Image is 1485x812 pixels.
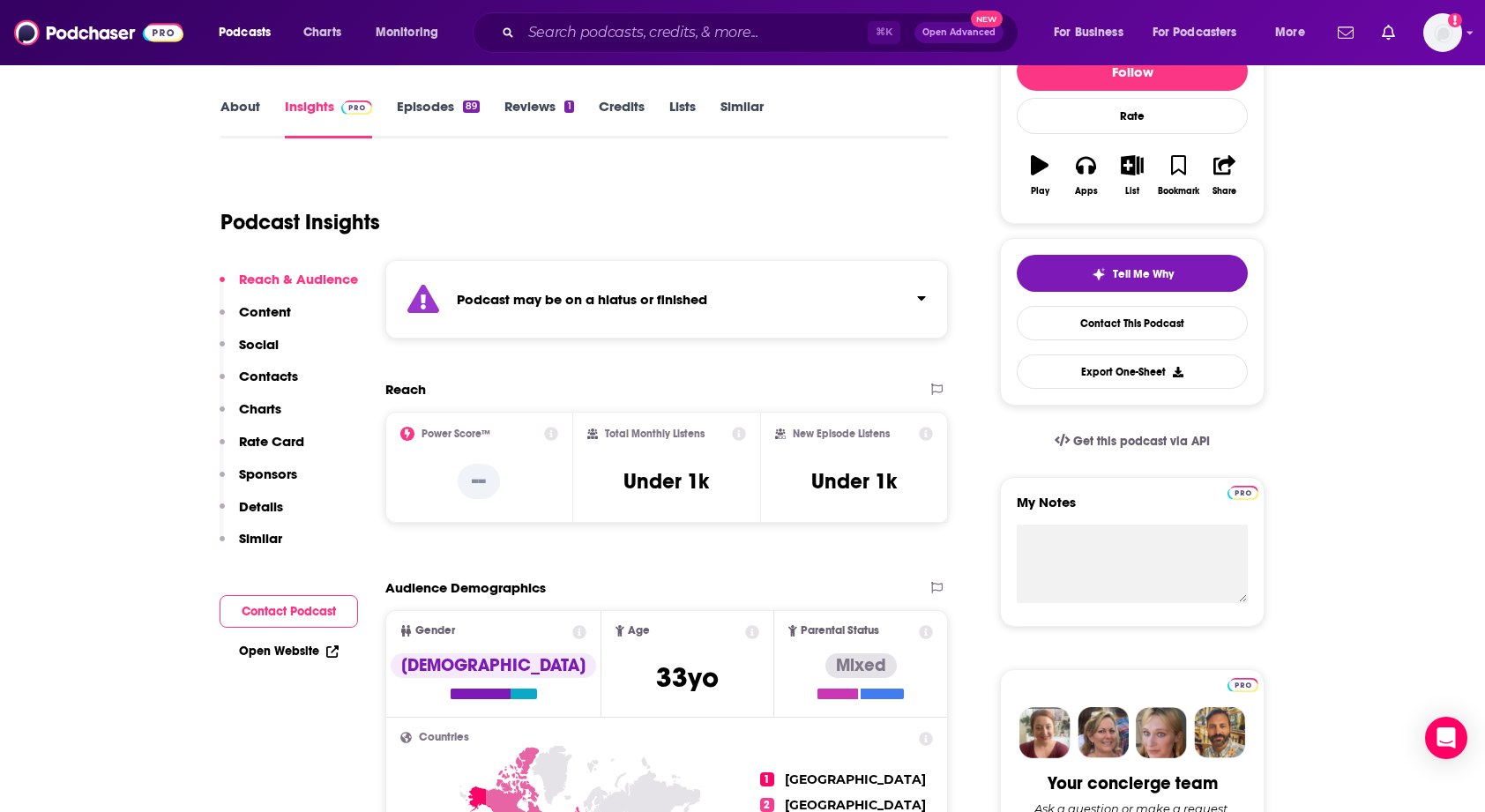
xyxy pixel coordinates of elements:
button: Content [220,303,291,336]
p: Details [239,498,283,515]
span: Monitoring [376,20,438,45]
h2: New Episode Listens [793,428,890,440]
img: Jon Profile [1194,707,1245,758]
div: Play [1031,186,1049,197]
section: Click to expand status details [385,260,948,339]
a: Show notifications dropdown [1331,18,1361,48]
button: open menu [1041,19,1145,47]
label: My Notes [1017,494,1248,525]
h3: Under 1k [623,468,709,495]
div: [DEMOGRAPHIC_DATA] [391,653,596,678]
a: Lists [669,98,696,138]
a: Get this podcast via API [1041,420,1224,463]
button: open menu [1263,19,1327,47]
button: Contact Podcast [220,595,358,628]
button: Bookmark [1155,144,1201,207]
a: Pro website [1228,675,1258,692]
span: 33 yo [656,660,719,695]
span: Age [628,625,650,637]
button: Charts [220,400,281,433]
p: Contacts [239,368,298,384]
p: Reach & Audience [239,271,358,287]
div: Rate [1017,98,1248,134]
button: Rate Card [220,433,304,466]
a: Credits [599,98,645,138]
div: Open Intercom Messenger [1425,717,1467,759]
p: Similar [239,530,282,547]
span: New [971,11,1003,27]
button: Reach & Audience [220,271,358,303]
span: 2 [760,798,774,812]
img: tell me why sparkle [1092,267,1106,281]
button: List [1109,144,1155,207]
a: Similar [720,98,764,138]
img: Podchaser Pro [1228,486,1258,500]
button: open menu [363,19,461,47]
img: Podchaser - Follow, Share and Rate Podcasts [14,16,183,49]
div: Bookmark [1158,186,1199,197]
h2: Power Score™ [422,428,490,440]
p: -- [458,464,500,499]
img: Podchaser Pro [1228,678,1258,692]
span: More [1275,20,1305,45]
button: Social [220,336,279,369]
h2: Reach [385,381,426,398]
a: Show notifications dropdown [1375,18,1402,48]
span: [GEOGRAPHIC_DATA] [785,771,926,787]
a: Episodes89 [397,98,480,138]
img: Sydney Profile [1019,707,1071,758]
svg: Add a profile image [1448,13,1462,27]
button: Share [1202,144,1248,207]
img: Podchaser Pro [341,101,372,115]
button: Similar [220,530,282,562]
span: Get this podcast via API [1073,434,1210,449]
span: For Podcasters [1153,20,1237,45]
button: Open AdvancedNew [914,22,1004,43]
div: List [1125,186,1139,197]
span: Parental Status [801,625,879,637]
button: Play [1017,144,1063,207]
button: Show profile menu [1423,13,1462,52]
button: Details [220,498,283,531]
span: For Business [1054,20,1123,45]
h2: Audience Demographics [385,579,546,596]
p: Social [239,336,279,353]
span: Open Advanced [922,28,996,37]
a: InsightsPodchaser Pro [285,98,372,138]
span: Charts [303,20,341,45]
div: Search podcasts, credits, & more... [489,12,1035,53]
input: Search podcasts, credits, & more... [521,19,868,47]
div: Share [1213,186,1236,197]
span: Tell Me Why [1113,267,1174,281]
a: Pro website [1228,483,1258,500]
button: Sponsors [220,466,297,498]
button: open menu [1141,19,1263,47]
a: About [220,98,260,138]
strong: Podcast may be on a hiatus or finished [457,291,707,308]
h3: Under 1k [811,468,897,495]
p: Rate Card [239,433,304,450]
button: tell me why sparkleTell Me Why [1017,255,1248,292]
button: Apps [1063,144,1108,207]
button: Contacts [220,368,298,400]
div: Mixed [825,653,897,678]
span: Gender [415,625,455,637]
span: Countries [419,732,469,743]
span: 1 [760,772,774,786]
a: Open Website [239,644,339,659]
p: Content [239,303,291,320]
p: Sponsors [239,466,297,482]
span: Logged in as sophiak [1423,13,1462,52]
span: Podcasts [219,20,271,45]
h1: Podcast Insights [220,209,380,235]
div: Your concierge team [1048,772,1218,794]
img: User Profile [1423,13,1462,52]
button: open menu [206,19,294,47]
a: Charts [292,19,352,47]
img: Jules Profile [1136,707,1187,758]
span: ⌘ K [868,21,900,44]
h2: Total Monthly Listens [605,428,705,440]
div: 1 [564,101,573,113]
div: 89 [463,101,480,113]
